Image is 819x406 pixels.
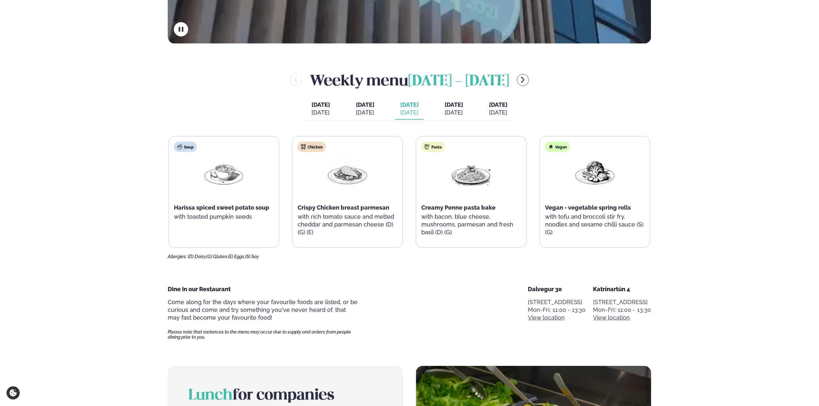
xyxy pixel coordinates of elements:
div: [DATE] [489,109,507,116]
span: Harissa spiced sweet potato soup [174,204,269,211]
div: Katrínartún 4 [593,285,651,293]
img: Vegan.png [574,157,616,187]
p: with bacon, blue cheese, mushrooms, parmesan and fresh basil (D) (G) [421,213,521,236]
span: [DATE] [489,101,507,108]
span: (D) Dairy, [188,254,206,259]
span: Come along for the days where your favourite foods are listed, or be curious and come and try som... [168,299,358,321]
h2: Weekly menu [310,70,509,91]
img: Spagetti.png [450,157,492,187]
p: [STREET_ADDRESS] [528,298,586,306]
span: Creamy Penne pasta bake [421,204,495,211]
span: [DATE] [312,101,330,109]
button: [DATE] [DATE] [395,98,424,120]
button: [DATE] [DATE] [439,98,468,120]
img: chicken.svg [301,144,306,149]
div: Vegan [545,142,570,152]
button: menu-btn-right [517,74,529,86]
span: (G) Gluten, [206,254,228,259]
div: Chicken [298,142,326,152]
button: [DATE] [DATE] [484,98,513,120]
div: Mon-Fri: 11:00 - 13:30 [593,306,651,314]
div: Soup [174,142,197,152]
img: soup.svg [177,144,182,149]
p: with tofu and broccoli stir fry, noodles and sesame chilli sauce (S) (G) [545,213,645,236]
a: View location [528,314,565,322]
button: [DATE] [DATE] [351,98,380,120]
div: [DATE] [400,109,419,116]
span: Dine In our Restaurant [168,286,231,292]
span: (E) Eggs, [228,254,245,259]
div: [DATE] [445,109,463,116]
div: Pasta [421,142,445,152]
img: pasta.svg [425,144,430,149]
span: Lunch [188,389,233,403]
img: Vegan.svg [548,144,553,149]
div: [DATE] [312,109,330,116]
span: [DATE] [356,101,374,108]
p: [STREET_ADDRESS] [593,298,651,306]
img: Chicken-breast.png [327,157,368,187]
button: menu-btn-left [290,74,302,86]
img: Soup.png [203,157,245,187]
a: Cookie settings [6,386,20,400]
span: Crispy Chicken breast parmesan [298,204,389,211]
button: [DATE] [DATE] [306,98,335,120]
span: [DATE] - [DATE] [408,74,509,89]
p: with rich tomato sauce and melted cheddar and parmesan cheese (D) (G) (E) [298,213,397,236]
div: [DATE] [356,109,374,116]
a: View location [593,314,630,322]
div: Mon-Fri: 11:00 - 13:30 [528,306,586,314]
p: with toasted pumpkin seeds [174,213,274,221]
span: Please note that variances to the menu may occur due to supply and orders from people dining prio... [168,329,358,340]
div: Dalvegur 30 [528,285,586,293]
span: Vegan - vegetable spring rolls [545,204,631,211]
span: [DATE] [400,101,419,108]
span: (S) Soy [245,254,259,259]
span: [DATE] [445,101,463,108]
h2: for companies [188,387,382,405]
span: Allergies: [168,254,187,259]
